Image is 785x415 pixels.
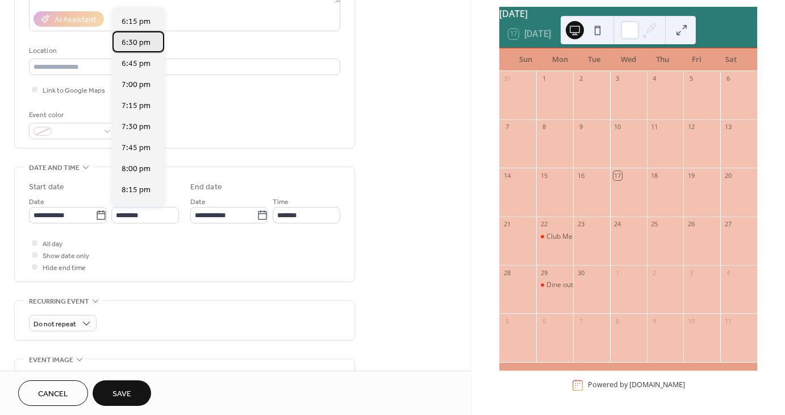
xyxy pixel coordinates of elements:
button: Save [93,380,151,406]
div: Fri [679,48,713,71]
div: Thu [645,48,679,71]
div: 14 [503,171,511,180]
div: 6 [540,317,548,325]
span: Date and time [29,162,80,174]
div: 10 [613,123,622,131]
span: Do not repeat [34,318,76,331]
span: 6:30 pm [122,36,151,48]
div: Club Meeting [546,232,588,242]
span: 6:15 pm [122,15,151,27]
div: [DATE] [499,7,757,20]
div: 10 [687,317,695,325]
div: 5 [687,74,695,83]
div: 7 [577,317,585,325]
span: Time [273,196,289,208]
div: 2 [577,74,585,83]
div: 8 [540,123,548,131]
div: 22 [540,220,548,229]
div: Powered by [588,380,685,390]
div: Location [29,45,338,57]
div: 4 [724,268,732,277]
div: 25 [650,220,659,229]
div: 20 [724,171,732,180]
div: Club Meeting [536,232,573,242]
span: 8:30 pm [122,205,151,217]
span: Date [29,196,44,208]
div: 18 [650,171,659,180]
div: Tue [577,48,611,71]
div: 30 [577,268,585,277]
div: 26 [687,220,695,229]
div: Start date [29,181,64,193]
span: Save [112,388,131,400]
span: Recurring event [29,296,89,308]
span: Time [111,196,127,208]
div: 1 [613,268,622,277]
div: End date [190,181,222,193]
div: Sun [508,48,542,71]
span: 8:15 pm [122,184,151,196]
div: 28 [503,268,511,277]
span: 7:00 pm [122,78,151,90]
div: Wed [611,48,645,71]
a: [DOMAIN_NAME] [629,380,685,390]
div: 24 [613,220,622,229]
div: 27 [724,220,732,229]
div: Sat [714,48,748,71]
div: 9 [650,317,659,325]
div: 11 [724,317,732,325]
div: Mon [542,48,577,71]
div: 5 [503,317,511,325]
span: All day [43,238,62,250]
span: Date [190,196,206,208]
div: 2 [650,268,659,277]
div: 12 [687,123,695,131]
span: Cancel [38,388,68,400]
div: 11 [650,123,659,131]
span: 7:30 pm [122,121,151,132]
div: 13 [724,123,732,131]
span: 6:45 pm [122,57,151,69]
div: 17 [613,171,622,180]
div: 8 [613,317,622,325]
span: Event image [29,354,73,366]
div: 3 [687,268,695,277]
span: Link to Google Maps [43,85,105,97]
div: 19 [687,171,695,180]
div: Event color [29,109,114,121]
div: 3 [613,74,622,83]
button: Cancel [18,380,88,406]
div: 23 [577,220,585,229]
div: 21 [503,220,511,229]
span: 8:00 pm [122,163,151,175]
div: 4 [650,74,659,83]
div: 29 [540,268,548,277]
div: 31 [503,74,511,83]
div: 16 [577,171,585,180]
div: Dine out with Hearts~n~Hands [536,280,573,290]
div: 9 [577,123,585,131]
span: Hide end time [43,262,86,274]
div: 1 [540,74,548,83]
div: Dine out with Hearts~n~Hands [546,280,644,290]
span: 7:45 pm [122,142,151,153]
div: 7 [503,123,511,131]
span: Show date only [43,250,89,262]
div: 6 [724,74,732,83]
span: 7:15 pm [122,99,151,111]
div: 15 [540,171,548,180]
